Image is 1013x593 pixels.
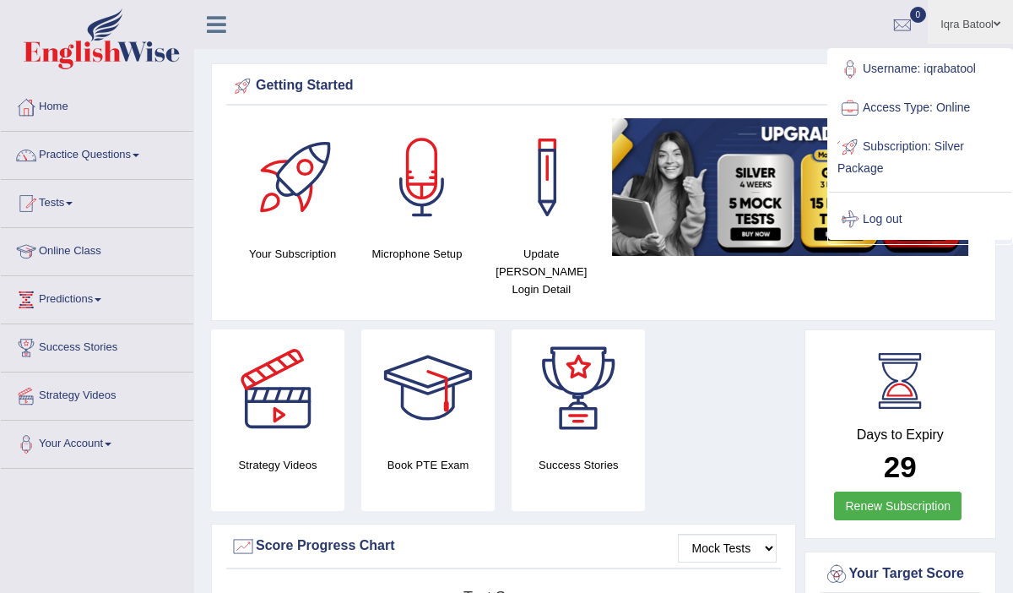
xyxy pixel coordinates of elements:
a: Home [1,84,193,126]
img: small5.jpg [612,118,968,256]
h4: Microphone Setup [363,245,470,263]
a: Tests [1,180,193,222]
a: Log out [829,200,1011,239]
a: Predictions [1,276,193,318]
h4: Success Stories [512,456,645,474]
a: Practice Questions [1,132,193,174]
a: Success Stories [1,324,193,367]
a: Strategy Videos [1,373,193,415]
h4: Update [PERSON_NAME] Login Detail [488,245,595,298]
a: Your Account [1,421,193,463]
div: Score Progress Chart [230,534,777,559]
a: Access Type: Online [829,89,1011,128]
b: 29 [884,450,917,483]
div: Getting Started [230,73,977,99]
span: 0 [910,7,927,23]
h4: Days to Expiry [824,427,978,443]
a: Online Class [1,228,193,270]
div: Your Target Score [824,562,978,587]
a: Username: iqrabatool [829,50,1011,89]
a: Renew Subscription [834,492,962,520]
h4: Your Subscription [239,245,346,263]
a: Subscription: Silver Package [829,128,1011,184]
h4: Book PTE Exam [361,456,495,474]
h4: Strategy Videos [211,456,344,474]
